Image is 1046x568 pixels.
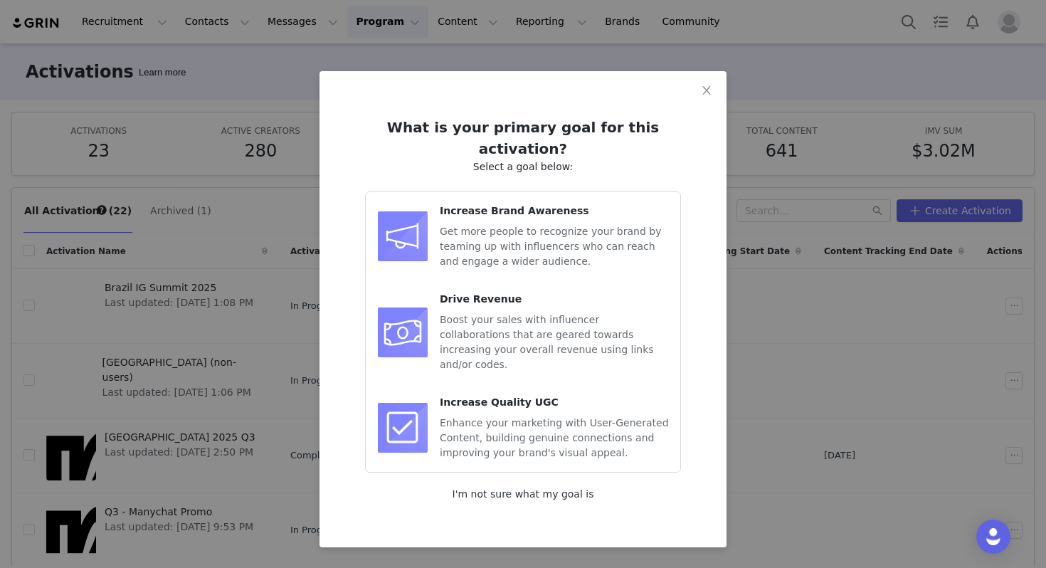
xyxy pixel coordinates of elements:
span: Drive Revenue [440,293,522,305]
div: Open Intercom Messenger [976,520,1010,554]
a: I'm not sure what my goal is [453,488,594,500]
p: Select a goal below: [365,159,681,174]
button: Close [687,71,727,111]
span: Enhance your marketing with User-Generated Content, building genuine connections and improving yo... [440,417,669,458]
span: Get more people to recognize your brand by teaming up with influencers who can reach and engage a... [440,226,661,267]
span: Increase Brand Awareness [440,205,589,216]
span: Increase Quality UGC [440,396,559,408]
span: Boost your sales with influencer collaborations that are geared towards increasing your overall r... [440,314,654,370]
i: icon: close [701,85,712,96]
span: What is your primary goal for this activation? [387,119,659,157]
